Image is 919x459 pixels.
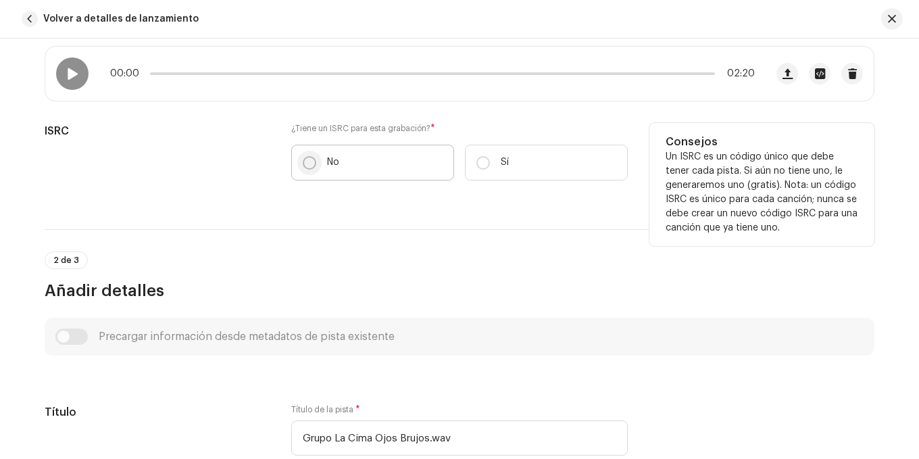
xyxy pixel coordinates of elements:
[291,123,628,134] label: ¿Tiene un ISRC para esta grabación?
[501,155,509,170] p: Sí
[720,68,755,79] span: 02:20
[45,280,874,301] h3: Añadir detalles
[666,150,858,235] p: Un ISRC es un código único que debe tener cada pista. Si aún no tiene uno, le generaremos uno (gr...
[45,123,270,139] h5: ISRC
[666,134,858,150] h5: Consejos
[327,155,339,170] p: No
[291,420,628,456] input: Ingrese el nombre de la pista
[45,404,270,420] h5: Título
[291,404,360,415] label: Título de la pista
